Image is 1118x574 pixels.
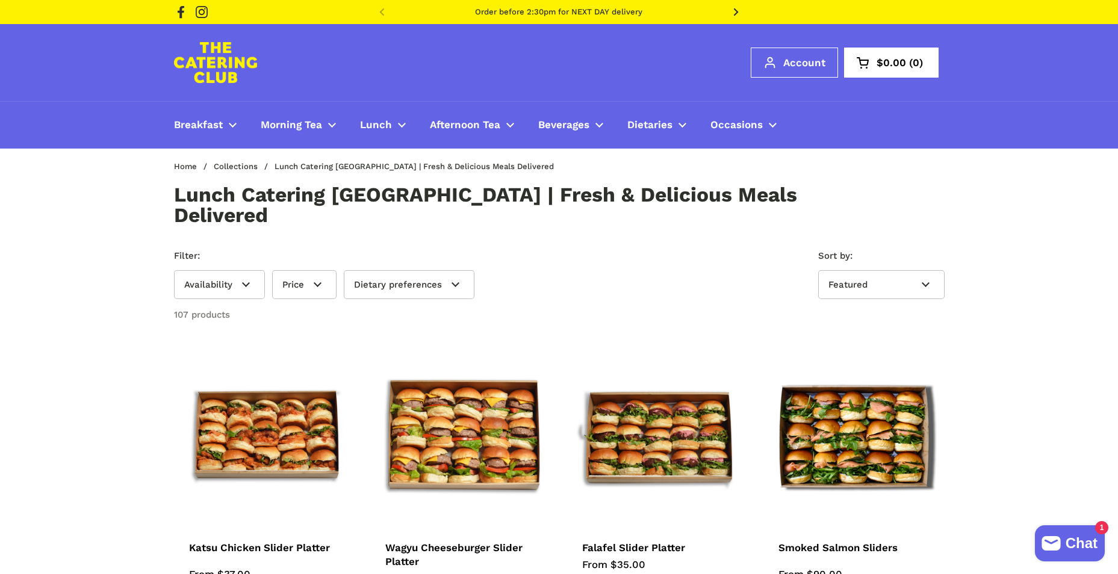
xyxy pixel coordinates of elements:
[385,542,536,564] a: Wagyu Cheeseburger Slider Platter
[778,542,898,555] span: Smoked Salmon Sliders
[174,346,355,527] img: Katsu Chicken Slider Platter
[174,185,868,225] h1: Lunch Catering [GEOGRAPHIC_DATA] | Fresh & Delicious Meals Delivered
[174,42,257,83] img: The Catering Club
[698,111,789,139] a: Occasions
[174,119,223,132] span: Breakfast
[763,346,945,527] img: Smoked Salmon Sliders
[370,346,551,527] img: Wagyu Cheeseburger Slider Platter
[282,279,304,290] span: Price
[818,249,945,263] label: Sort by:
[354,279,442,290] span: Dietary preferences
[189,542,340,550] a: Katsu Chicken Slider Platter
[906,58,926,68] span: 0
[214,162,258,171] a: Collections
[430,119,500,132] span: Afternoon Tea
[385,542,523,569] span: Wagyu Cheeseburger Slider Platter
[174,162,569,171] nav: breadcrumbs
[264,162,268,171] span: /
[538,119,589,132] span: Beverages
[174,249,482,263] p: Filter:
[751,48,838,78] a: Account
[526,111,615,139] a: Beverages
[778,542,930,550] a: Smoked Salmon Sliders
[261,119,322,132] span: Morning Tea
[418,111,526,139] a: Afternoon Tea
[627,119,672,132] span: Dietaries
[567,346,748,527] img: Falafel Slider Platter
[275,162,554,171] span: Lunch Catering [GEOGRAPHIC_DATA] | Fresh & Delicious Meals Delivered
[582,542,685,555] span: Falafel Slider Platter
[184,279,232,290] span: Availability
[162,111,249,139] a: Breakfast
[249,111,348,139] a: Morning Tea
[877,58,906,68] span: $0.00
[615,111,698,139] a: Dietaries
[475,8,642,16] a: Order before 2:30pm for NEXT DAY delivery
[582,542,733,550] a: Falafel Slider Platter
[1031,525,1108,564] inbox-online-store-chat: Shopify online store chat
[360,119,392,132] span: Lunch
[344,270,474,300] summary: Dietary preferences
[272,270,337,300] summary: Price
[189,542,330,555] span: Katsu Chicken Slider Platter
[348,111,418,139] a: Lunch
[174,270,265,300] summary: Availability
[582,558,645,570] span: From $35.00
[174,308,230,322] p: 107 products
[174,162,197,171] a: Home
[203,162,207,171] span: /
[710,119,763,132] span: Occasions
